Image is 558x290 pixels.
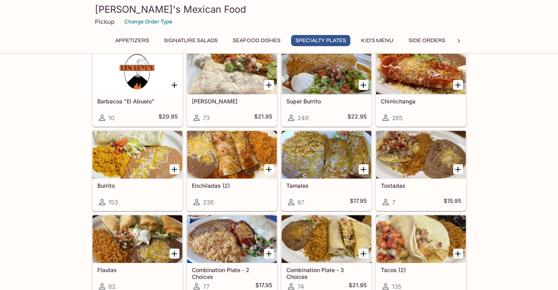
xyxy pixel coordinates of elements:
span: 236 [203,199,214,206]
button: Seafood Dishes [228,35,285,46]
a: Enchiladas (2)236 [187,130,277,211]
span: 265 [392,114,403,122]
div: Flautas [93,215,182,263]
h5: $20.95 [158,113,178,123]
button: Specialty Plates [291,35,350,46]
span: 10 [108,114,114,122]
button: Side Orders [404,35,450,46]
span: 249 [297,114,309,122]
h5: Burrito [97,182,178,189]
h5: Combination Plate - 2 Choices [192,267,272,280]
button: Add Flautas [170,249,180,259]
span: 67 [297,199,304,206]
a: Tamales67$17.95 [281,130,372,211]
h5: [PERSON_NAME] [192,98,272,105]
button: Appetizers [111,35,153,46]
div: Combination Plate - 3 Choices [282,215,371,263]
button: Change Order Type [121,16,176,28]
div: Tacos (2) [376,215,466,263]
div: Tostadas [376,131,466,179]
button: Add Super Burrito [359,80,369,90]
div: Combination Plate - 2 Choices [187,215,277,263]
button: Add Tostadas [453,164,463,174]
h5: Tacos (2) [381,267,461,273]
span: 73 [203,114,210,122]
h5: Flautas [97,267,178,273]
span: 7 [392,199,395,206]
h5: $15.95 [444,197,461,207]
div: Burrito [93,131,182,179]
button: Add Combination Plate - 2 Choices [264,249,274,259]
h5: Barbacoa "El Abuelo" [97,98,178,105]
h5: $22.95 [348,113,367,123]
button: Add Chimichanga [453,80,463,90]
button: Kid's Menu [357,35,398,46]
div: Tamales [282,131,371,179]
button: Add Enchiladas (2) [264,164,274,174]
h5: $21.95 [254,113,272,123]
button: Add Tacos (2) [453,249,463,259]
p: Pickup [95,18,114,25]
button: Add Tamales [359,164,369,174]
button: Add Fajita Burrito [264,80,274,90]
a: Barbacoa "El Abuelo"10$20.95 [92,46,183,127]
button: Add Combination Plate - 3 Choices [359,249,369,259]
h3: [PERSON_NAME]'s Mexican Food [95,3,463,16]
h5: Tamales [286,182,367,189]
a: Burrito153 [92,130,183,211]
button: Add Burrito [170,164,180,174]
h5: Enchiladas (2) [192,182,272,189]
div: Super Burrito [282,47,371,94]
h5: $17.95 [350,197,367,207]
span: 153 [108,199,118,206]
a: Tostadas7$15.95 [376,130,466,211]
div: Enchiladas (2) [187,131,277,179]
div: Barbacoa "El Abuelo" [93,47,182,94]
h5: Combination Plate - 3 Choices [286,267,367,280]
h5: Super Burrito [286,98,367,105]
div: Chimichanga [376,47,466,94]
h5: Chimichanga [381,98,461,105]
button: Signature Salads [160,35,222,46]
a: Super Burrito249$22.95 [281,46,372,127]
h5: Tostadas [381,182,461,189]
button: Add Barbacoa "El Abuelo" [170,80,180,90]
a: Chimichanga265 [376,46,466,127]
a: [PERSON_NAME]73$21.95 [187,46,277,127]
div: Fajita Burrito [187,47,277,94]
